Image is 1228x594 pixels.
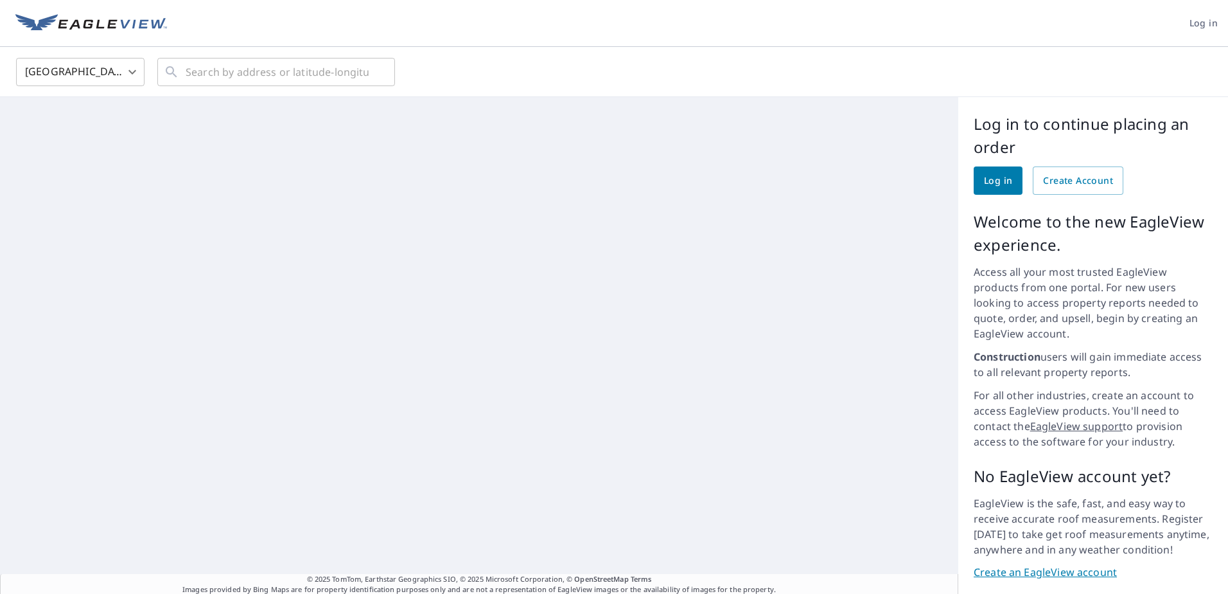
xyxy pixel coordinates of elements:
[974,166,1022,195] a: Log in
[974,565,1213,580] a: Create an EagleView account
[1030,419,1123,433] a: EagleView support
[307,574,652,585] span: © 2025 TomTom, Earthstar Geographics SIO, © 2025 Microsoft Corporation, ©
[974,113,1213,159] p: Log in to continue placing an order
[974,388,1213,449] p: For all other industries, create an account to access EagleView products. You'll need to contact ...
[1033,166,1123,195] a: Create Account
[574,574,628,584] a: OpenStreetMap
[974,350,1040,364] strong: Construction
[974,264,1213,341] p: Access all your most trusted EagleView products from one portal. For new users looking to access ...
[186,54,369,90] input: Search by address or latitude-longitude
[974,496,1213,557] p: EagleView is the safe, fast, and easy way to receive accurate roof measurements. Register [DATE] ...
[974,349,1213,380] p: users will gain immediate access to all relevant property reports.
[631,574,652,584] a: Terms
[16,54,145,90] div: [GEOGRAPHIC_DATA]
[1189,15,1218,32] span: Log in
[1043,173,1113,189] span: Create Account
[974,465,1213,488] p: No EagleView account yet?
[984,173,1012,189] span: Log in
[974,210,1213,256] p: Welcome to the new EagleView experience.
[15,14,167,33] img: EV Logo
